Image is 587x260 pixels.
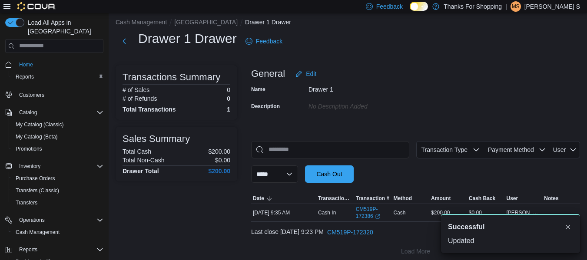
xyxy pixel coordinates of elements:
div: Notification [448,222,573,232]
a: Transfers [12,197,41,208]
span: Promotions [16,145,42,152]
h3: Sales Summary [123,134,190,144]
button: Transaction Type [316,193,354,204]
span: Home [19,61,33,68]
span: Customers [19,92,44,99]
span: Transfers [16,199,37,206]
button: User [505,193,543,204]
span: Cash [393,209,405,216]
button: My Catalog (Classic) [9,118,107,131]
input: Dark Mode [410,2,428,11]
span: My Catalog (Beta) [12,132,103,142]
button: Load More [251,243,580,260]
button: Transaction Type [416,141,483,158]
div: No Description added [308,99,425,110]
span: Reports [16,244,103,255]
button: Edit [292,65,320,82]
span: My Catalog (Classic) [16,121,64,128]
span: Reports [12,72,103,82]
button: Promotions [9,143,107,155]
button: Inventory [16,161,44,171]
button: Notes [542,193,580,204]
button: CM519P-172320 [324,224,377,241]
nav: An example of EuiBreadcrumbs [116,18,580,28]
span: Successful [448,222,484,232]
span: Transfers (Classic) [16,187,59,194]
p: Cash In [318,209,336,216]
span: Purchase Orders [16,175,55,182]
button: My Catalog (Beta) [9,131,107,143]
button: Next [116,33,133,50]
div: [DATE] 9:35 AM [251,207,316,218]
h1: Drawer 1 Drawer [138,30,237,47]
span: Transfers (Classic) [12,185,103,196]
span: Operations [16,215,103,225]
a: Cash Management [12,227,63,237]
a: My Catalog (Beta) [12,132,61,142]
span: Promotions [12,144,103,154]
button: Date [251,193,316,204]
span: Feedback [376,2,403,11]
svg: External link [375,214,380,219]
button: Customers [2,88,107,101]
a: My Catalog (Classic) [12,119,67,130]
span: Inventory [16,161,103,171]
h4: Total Transactions [123,106,176,113]
button: Home [2,58,107,71]
button: User [549,141,580,158]
span: Operations [19,217,45,224]
button: [GEOGRAPHIC_DATA] [174,19,238,26]
p: Thanks For Shopping [444,1,502,12]
button: Payment Method [483,141,549,158]
span: Customers [16,89,103,100]
button: Cash Management [9,226,107,238]
span: Purchase Orders [12,173,103,184]
span: Reports [19,246,37,253]
span: Cash Management [12,227,103,237]
a: CM519P-172386External link [356,206,390,220]
p: [PERSON_NAME] S [524,1,580,12]
span: My Catalog (Beta) [16,133,58,140]
button: Dismiss toast [563,222,573,232]
h6: # of Refunds [123,95,157,102]
a: Home [16,59,36,70]
div: Updated [448,236,573,246]
button: Reports [2,244,107,256]
span: Transaction Type [318,195,352,202]
button: Cash Back [467,193,505,204]
input: This is a search bar. As you type, the results lower in the page will automatically filter. [251,141,409,158]
p: $0.00 [215,157,230,164]
button: Catalog [2,106,107,118]
span: Payment Method [488,146,534,153]
a: Feedback [242,33,286,50]
img: Cova [17,2,56,11]
p: 0 [227,95,230,102]
a: Customers [16,90,48,100]
div: Meade S [511,1,521,12]
span: Transfers [12,197,103,208]
span: Cash Management [16,229,60,236]
button: Purchase Orders [9,172,107,184]
span: User [507,195,518,202]
span: Transaction # [356,195,389,202]
span: Date [253,195,264,202]
span: Notes [544,195,558,202]
button: Transaction # [354,193,392,204]
button: Cash Management [116,19,167,26]
span: Reports [16,73,34,80]
button: Reports [16,244,41,255]
button: Drawer 1 Drawer [245,19,291,26]
span: Catalog [19,109,37,116]
span: CM519P-172320 [327,228,373,237]
button: Catalog [16,107,40,118]
span: Catalog [16,107,103,118]
button: Amount [429,193,467,204]
p: | [505,1,507,12]
span: Cash Back [469,195,495,202]
button: Operations [16,215,48,225]
h4: 1 [227,106,230,113]
h6: Total Cash [123,148,151,155]
p: $200.00 [208,148,230,155]
h3: General [251,69,285,79]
